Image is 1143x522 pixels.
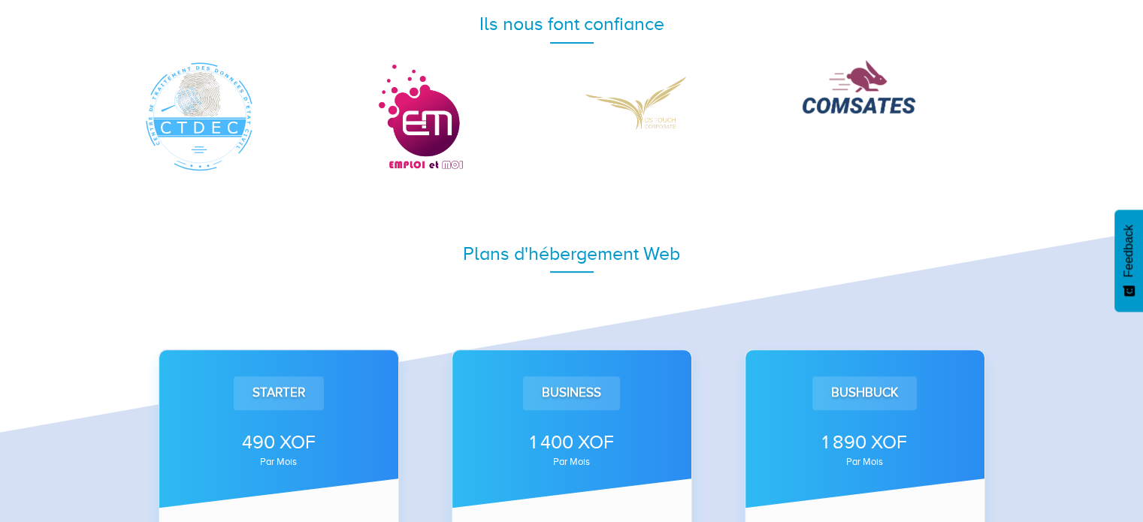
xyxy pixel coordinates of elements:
[766,457,964,466] div: par mois
[180,429,378,456] div: 490 XOF
[144,240,1000,267] div: Plans d'hébergement Web
[473,429,671,456] div: 1 400 XOF
[812,376,917,409] div: Bushbuck
[1122,225,1135,277] span: Feedback
[234,376,324,409] div: Starter
[363,60,476,173] img: Emploi et Moi
[523,376,620,409] div: Business
[473,457,671,466] div: par mois
[144,60,256,173] img: CTDEC
[180,457,378,466] div: par mois
[1114,210,1143,312] button: Feedback - Afficher l’enquête
[144,11,1000,38] div: Ils nous font confiance
[583,60,696,145] img: DS Corporate
[803,60,915,113] img: COMSATES
[766,429,964,456] div: 1 890 XOF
